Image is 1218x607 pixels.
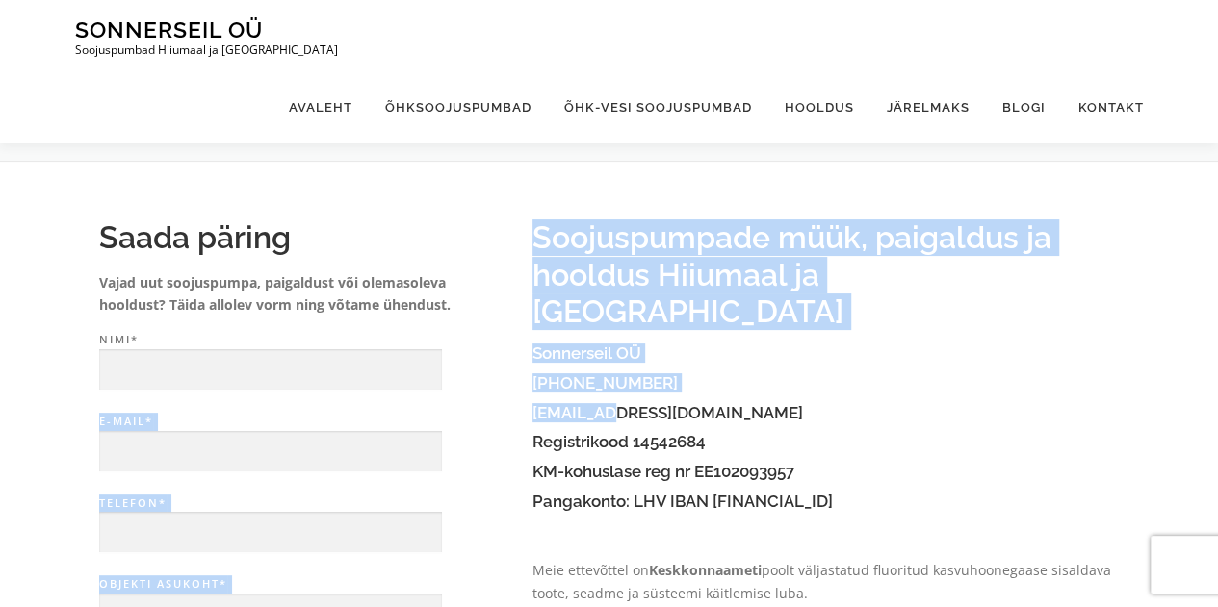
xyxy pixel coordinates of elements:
a: Järelmaks [870,71,986,143]
label: Nimi* [99,331,513,391]
label: Telefon* [99,494,513,554]
input: E-mail* [99,431,442,472]
h4: KM-kohuslase reg nr EE102093957 [532,463,1120,481]
h4: Pangakonto: LHV IBAN [FINANCIAL_ID] [532,493,1120,511]
a: Õhksoojuspumbad [369,71,548,143]
h2: Soojuspumpade müük, paigaldus ja hooldus Hiiumaal ja [GEOGRAPHIC_DATA] [532,219,1120,330]
a: Hooldus [768,71,870,143]
label: E-mail* [99,413,513,472]
h2: Saada päring [99,219,513,256]
input: Telefon* [99,512,442,553]
a: Blogi [986,71,1062,143]
h4: [PHONE_NUMBER] [532,374,1120,392]
a: Kontakt [1062,71,1144,143]
a: Õhk-vesi soojuspumbad [548,71,768,143]
strong: Keskkonnaameti [649,561,762,579]
input: Nimi* [99,349,442,391]
strong: Vajad uut soojuspumpa, paigaldust või olemasoleva hooldust? Täida allolev vorm ning võtame ühendust. [99,273,451,315]
a: Sonnerseil OÜ [75,16,263,42]
h4: Registrikood 14542684 [532,433,1120,451]
h4: Sonnerseil OÜ [532,344,1120,363]
p: Soojuspumbad Hiiumaal ja [GEOGRAPHIC_DATA] [75,43,338,57]
a: Avaleht [272,71,369,143]
a: [EMAIL_ADDRESS][DOMAIN_NAME] [532,403,803,422]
